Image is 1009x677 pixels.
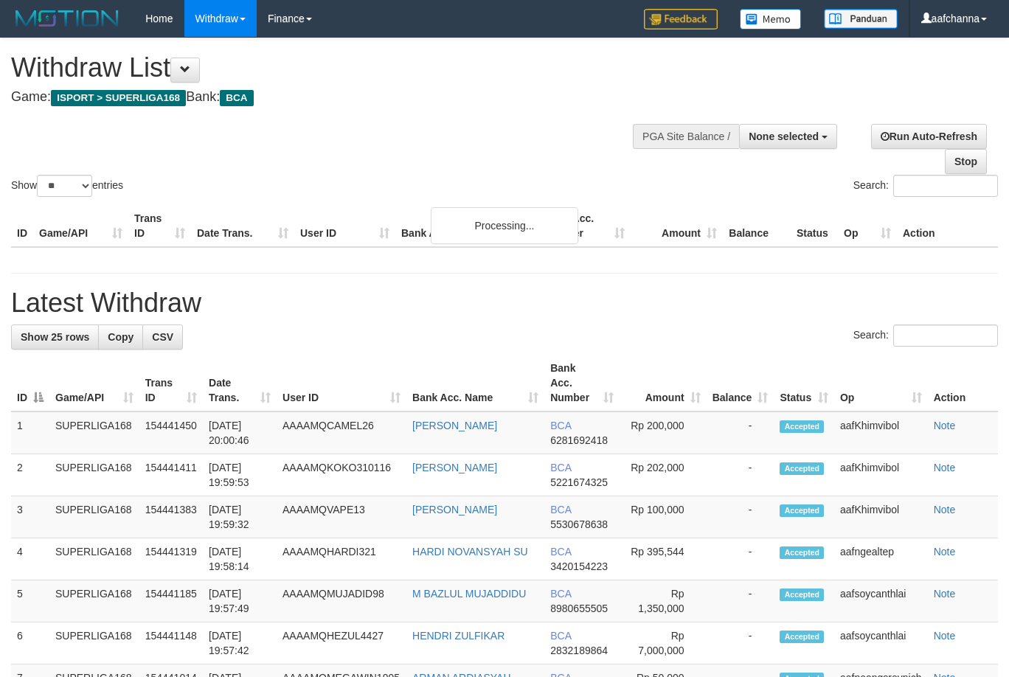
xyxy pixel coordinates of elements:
td: Rp 395,544 [620,538,707,580]
span: Copy 3420154223 to clipboard [550,560,608,572]
span: Accepted [780,589,824,601]
td: aafKhimvibol [834,496,928,538]
th: User ID: activate to sort column ascending [277,355,406,412]
td: Rp 200,000 [620,412,707,454]
span: Accepted [780,420,824,433]
th: Status [791,205,838,247]
td: 3 [11,496,49,538]
span: Copy 5221674325 to clipboard [550,476,608,488]
th: Date Trans. [191,205,294,247]
td: [DATE] 19:58:14 [203,538,277,580]
th: Game/API [33,205,128,247]
th: ID [11,205,33,247]
td: 6 [11,622,49,664]
a: [PERSON_NAME] [412,420,497,431]
td: [DATE] 19:57:49 [203,580,277,622]
th: Op: activate to sort column ascending [834,355,928,412]
span: BCA [550,504,571,515]
th: User ID [294,205,395,247]
td: aafngealtep [834,538,928,580]
td: aafKhimvibol [834,454,928,496]
td: 1 [11,412,49,454]
input: Search: [893,324,998,347]
a: Note [934,504,956,515]
th: Action [928,355,998,412]
th: Trans ID: activate to sort column ascending [139,355,203,412]
td: aafsoycanthlai [834,622,928,664]
td: 154441185 [139,580,203,622]
h1: Withdraw List [11,53,658,83]
a: HENDRI ZULFIKAR [412,630,504,642]
span: Copy 2832189864 to clipboard [550,645,608,656]
th: Game/API: activate to sort column ascending [49,355,139,412]
td: [DATE] 20:00:46 [203,412,277,454]
span: Copy 5530678638 to clipboard [550,518,608,530]
div: Processing... [431,207,578,244]
td: Rp 100,000 [620,496,707,538]
td: - [707,496,774,538]
td: 154441411 [139,454,203,496]
th: Op [838,205,897,247]
td: AAAAMQCAMEL26 [277,412,406,454]
th: Action [897,205,998,247]
h4: Game: Bank: [11,90,658,105]
div: PGA Site Balance / [633,124,739,149]
a: Note [934,588,956,600]
a: M BAZLUL MUJADDIDU [412,588,526,600]
select: Showentries [37,175,92,197]
img: MOTION_logo.png [11,7,123,29]
td: aafKhimvibol [834,412,928,454]
span: BCA [550,630,571,642]
span: BCA [220,90,253,106]
label: Search: [853,175,998,197]
span: Show 25 rows [21,331,89,343]
th: Date Trans.: activate to sort column ascending [203,355,277,412]
a: HARDI NOVANSYAH SU [412,546,528,558]
td: AAAAMQKOKO310116 [277,454,406,496]
td: SUPERLIGA168 [49,622,139,664]
a: Run Auto-Refresh [871,124,987,149]
a: Copy [98,324,143,350]
td: SUPERLIGA168 [49,454,139,496]
td: 2 [11,454,49,496]
td: [DATE] 19:59:53 [203,454,277,496]
th: Bank Acc. Number: activate to sort column ascending [544,355,619,412]
td: SUPERLIGA168 [49,580,139,622]
label: Search: [853,324,998,347]
th: Balance: activate to sort column ascending [707,355,774,412]
th: Amount [631,205,723,247]
span: BCA [550,546,571,558]
a: Note [934,546,956,558]
td: SUPERLIGA168 [49,496,139,538]
td: [DATE] 19:57:42 [203,622,277,664]
td: 154441148 [139,622,203,664]
span: BCA [550,420,571,431]
a: Note [934,630,956,642]
td: 5 [11,580,49,622]
th: Balance [723,205,791,247]
span: Accepted [780,546,824,559]
span: Copy 6281692418 to clipboard [550,434,608,446]
td: - [707,622,774,664]
th: Bank Acc. Name [395,205,538,247]
td: - [707,412,774,454]
button: None selected [739,124,837,149]
th: ID: activate to sort column descending [11,355,49,412]
span: Accepted [780,462,824,475]
span: ISPORT > SUPERLIGA168 [51,90,186,106]
td: Rp 202,000 [620,454,707,496]
span: Copy [108,331,134,343]
img: Button%20Memo.svg [740,9,802,29]
th: Amount: activate to sort column ascending [620,355,707,412]
a: Note [934,420,956,431]
td: 154441319 [139,538,203,580]
th: Status: activate to sort column ascending [774,355,834,412]
td: Rp 7,000,000 [620,622,707,664]
span: None selected [749,131,819,142]
td: AAAAMQVAPE13 [277,496,406,538]
h1: Latest Withdraw [11,288,998,318]
a: Stop [945,149,987,174]
td: 154441383 [139,496,203,538]
a: CSV [142,324,183,350]
td: AAAAMQMUJADID98 [277,580,406,622]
